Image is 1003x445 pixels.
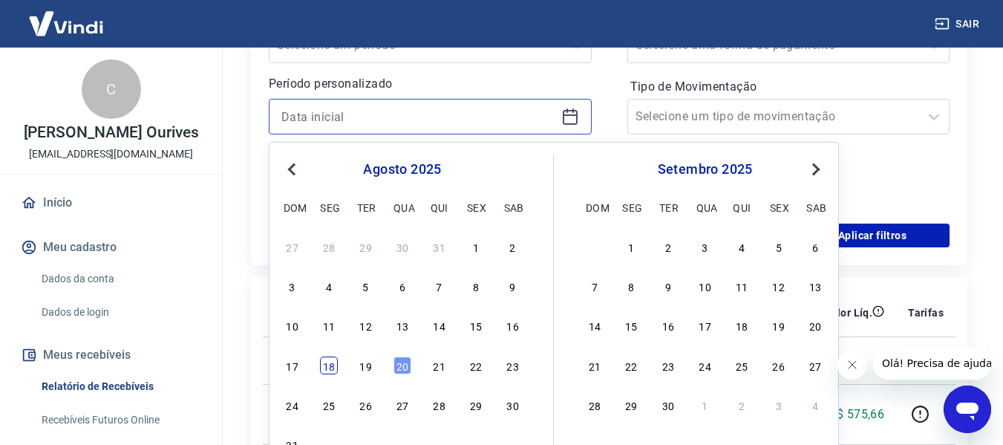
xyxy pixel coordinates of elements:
[24,125,199,140] p: [PERSON_NAME] Ourives
[18,186,204,219] a: Início
[733,277,751,295] div: Choose quinta-feira, 11 de setembro de 2025
[659,396,677,414] div: Choose terça-feira, 30 de setembro de 2025
[586,357,604,374] div: Choose domingo, 21 de setembro de 2025
[467,357,485,374] div: Choose sexta-feira, 22 de agosto de 2025
[320,316,338,334] div: Choose segunda-feira, 11 de agosto de 2025
[824,305,872,320] p: Valor Líq.
[504,316,522,334] div: Choose sábado, 16 de agosto de 2025
[269,75,592,93] p: Período personalizado
[284,277,301,295] div: Choose domingo, 3 de agosto de 2025
[586,238,604,256] div: Choose domingo, 31 de agosto de 2025
[320,198,338,216] div: seg
[281,105,555,128] input: Data inicial
[320,277,338,295] div: Choose segunda-feira, 4 de agosto de 2025
[393,316,411,334] div: Choose quarta-feira, 13 de agosto de 2025
[733,238,751,256] div: Choose quinta-feira, 4 de setembro de 2025
[36,405,204,435] a: Recebíveis Futuros Online
[586,277,604,295] div: Choose domingo, 7 de setembro de 2025
[696,277,714,295] div: Choose quarta-feira, 10 de setembro de 2025
[586,396,604,414] div: Choose domingo, 28 de setembro de 2025
[431,357,448,374] div: Choose quinta-feira, 21 de agosto de 2025
[504,198,522,216] div: sab
[696,316,714,334] div: Choose quarta-feira, 17 de setembro de 2025
[659,277,677,295] div: Choose terça-feira, 9 de setembro de 2025
[659,198,677,216] div: ter
[733,198,751,216] div: qui
[806,277,824,295] div: Choose sábado, 13 de setembro de 2025
[393,396,411,414] div: Choose quarta-feira, 27 de agosto de 2025
[584,236,826,415] div: month 2025-09
[320,357,338,374] div: Choose segunda-feira, 18 de agosto de 2025
[733,396,751,414] div: Choose quinta-feira, 2 de outubro de 2025
[829,406,885,423] p: R$ 575,66
[431,238,448,256] div: Choose quinta-feira, 31 de julho de 2025
[622,357,640,374] div: Choose segunda-feira, 22 de setembro de 2025
[82,59,141,119] div: C
[659,238,677,256] div: Choose terça-feira, 2 de setembro de 2025
[29,146,193,162] p: [EMAIL_ADDRESS][DOMAIN_NAME]
[504,396,522,414] div: Choose sábado, 30 de agosto de 2025
[659,316,677,334] div: Choose terça-feira, 16 de setembro de 2025
[284,357,301,374] div: Choose domingo, 17 de agosto de 2025
[36,371,204,402] a: Relatório de Recebíveis
[504,277,522,295] div: Choose sábado, 9 de agosto de 2025
[431,198,448,216] div: qui
[659,357,677,374] div: Choose terça-feira, 23 de setembro de 2025
[770,277,788,295] div: Choose sexta-feira, 12 de setembro de 2025
[622,396,640,414] div: Choose segunda-feira, 29 de setembro de 2025
[932,10,985,38] button: Sair
[18,1,114,46] img: Vindi
[733,357,751,374] div: Choose quinta-feira, 25 de setembro de 2025
[36,264,204,294] a: Dados da conta
[584,160,826,178] div: setembro 2025
[806,357,824,374] div: Choose sábado, 27 de setembro de 2025
[467,316,485,334] div: Choose sexta-feira, 15 de agosto de 2025
[944,386,991,433] iframe: Botão para abrir a janela de mensagens
[873,347,991,380] iframe: Mensagem da empresa
[281,160,523,178] div: agosto 2025
[696,198,714,216] div: qua
[696,238,714,256] div: Choose quarta-feira, 3 de setembro de 2025
[807,160,825,178] button: Next Month
[733,316,751,334] div: Choose quinta-feira, 18 de setembro de 2025
[622,316,640,334] div: Choose segunda-feira, 15 de setembro de 2025
[467,277,485,295] div: Choose sexta-feira, 8 de agosto de 2025
[696,396,714,414] div: Choose quarta-feira, 1 de outubro de 2025
[622,238,640,256] div: Choose segunda-feira, 1 de setembro de 2025
[504,238,522,256] div: Choose sábado, 2 de agosto de 2025
[393,198,411,216] div: qua
[357,238,375,256] div: Choose terça-feira, 29 de julho de 2025
[320,238,338,256] div: Choose segunda-feira, 28 de julho de 2025
[284,316,301,334] div: Choose domingo, 10 de agosto de 2025
[504,357,522,374] div: Choose sábado, 23 de agosto de 2025
[36,297,204,328] a: Dados de login
[357,198,375,216] div: ter
[284,198,301,216] div: dom
[320,396,338,414] div: Choose segunda-feira, 25 de agosto de 2025
[770,238,788,256] div: Choose sexta-feira, 5 de setembro de 2025
[770,198,788,216] div: sex
[467,396,485,414] div: Choose sexta-feira, 29 de agosto de 2025
[622,277,640,295] div: Choose segunda-feira, 8 de setembro de 2025
[630,78,947,96] label: Tipo de Movimentação
[393,277,411,295] div: Choose quarta-feira, 6 de agosto de 2025
[837,350,867,380] iframe: Fechar mensagem
[696,357,714,374] div: Choose quarta-feira, 24 de setembro de 2025
[284,238,301,256] div: Choose domingo, 27 de julho de 2025
[806,396,824,414] div: Choose sábado, 4 de outubro de 2025
[9,10,125,22] span: Olá! Precisa de ajuda?
[18,231,204,264] button: Meu cadastro
[431,316,448,334] div: Choose quinta-feira, 14 de agosto de 2025
[770,357,788,374] div: Choose sexta-feira, 26 de setembro de 2025
[806,316,824,334] div: Choose sábado, 20 de setembro de 2025
[770,396,788,414] div: Choose sexta-feira, 3 de outubro de 2025
[357,316,375,334] div: Choose terça-feira, 12 de agosto de 2025
[806,238,824,256] div: Choose sábado, 6 de setembro de 2025
[795,224,950,247] button: Aplicar filtros
[393,357,411,374] div: Choose quarta-feira, 20 de agosto de 2025
[586,316,604,334] div: Choose domingo, 14 de setembro de 2025
[393,238,411,256] div: Choose quarta-feira, 30 de julho de 2025
[806,198,824,216] div: sab
[357,357,375,374] div: Choose terça-feira, 19 de agosto de 2025
[467,198,485,216] div: sex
